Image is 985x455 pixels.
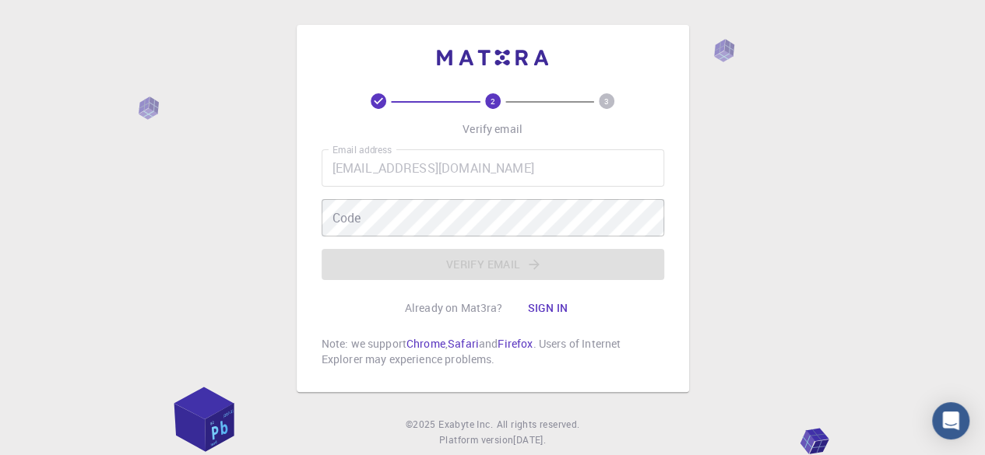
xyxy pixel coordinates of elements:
a: Safari [448,336,479,351]
div: Open Intercom Messenger [932,402,969,439]
a: Chrome [406,336,445,351]
p: Already on Mat3ra? [405,300,503,316]
a: [DATE]. [513,432,546,448]
span: Platform version [439,432,513,448]
a: Firefox [498,336,533,351]
span: All rights reserved. [496,417,579,432]
span: © 2025 [406,417,438,432]
text: 3 [604,96,609,107]
text: 2 [491,96,495,107]
a: Exabyte Inc. [438,417,493,432]
p: Verify email [463,121,522,137]
label: Email address [332,143,392,156]
p: Note: we support , and . Users of Internet Explorer may experience problems. [322,336,664,367]
button: Sign in [515,292,580,324]
span: [DATE] . [513,433,546,446]
span: Exabyte Inc. [438,418,493,430]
